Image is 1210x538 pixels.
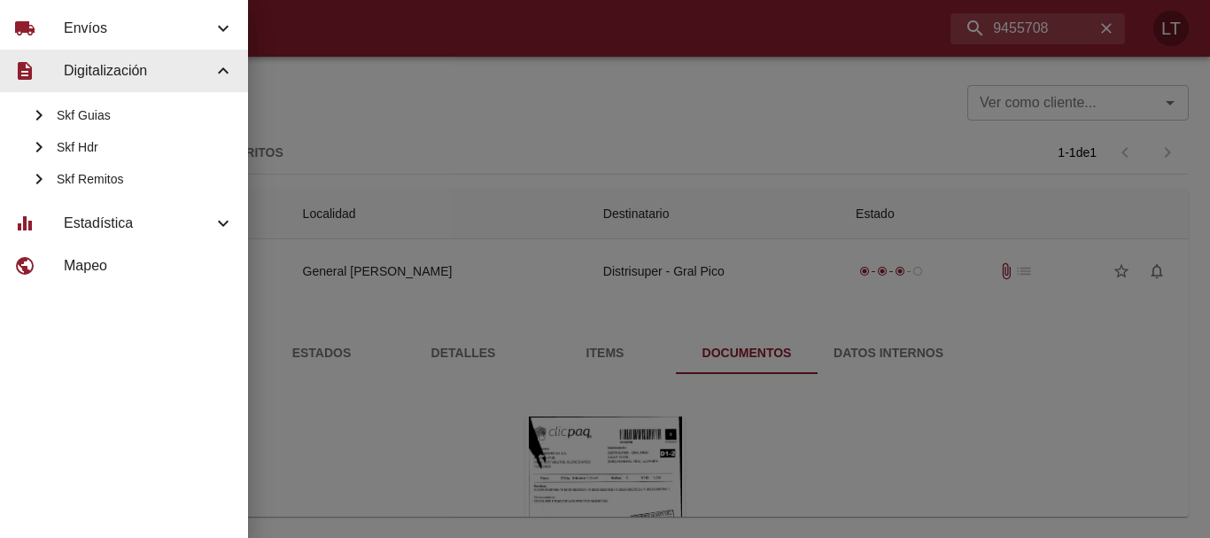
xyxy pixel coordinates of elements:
span: Skf Hdr [57,138,234,156]
span: equalizer [14,213,35,234]
span: local_shipping [14,18,35,39]
span: Skf Guias [57,106,234,124]
span: Digitalización [64,60,213,82]
span: public [14,255,35,277]
span: Skf Remitos [57,170,234,188]
span: Envíos [64,18,213,39]
span: Estadística [64,213,213,234]
span: description [14,60,35,82]
span: Mapeo [64,255,234,277]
